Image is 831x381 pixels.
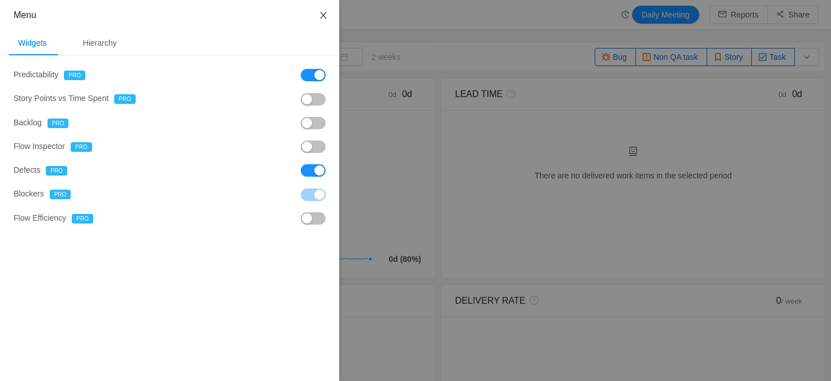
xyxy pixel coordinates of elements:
span: PRO [46,166,67,176]
div: Defects [14,164,170,177]
span: PRO [47,119,69,128]
div: Story Points vs Time Spent [14,93,170,105]
div: Widgets [9,30,56,56]
span: PRO [50,190,71,199]
span: PRO [114,94,136,104]
span: PRO [64,71,85,80]
div: Predictability [14,69,170,81]
span: PRO [72,214,93,224]
div: Flow Inspector [14,141,170,153]
div: Hierarchy [74,30,126,56]
span: PRO [71,142,92,152]
i: icon: close [319,11,328,20]
div: Blockers [14,188,170,200]
div: Flow Efficiency [14,212,170,225]
div: Backlog [14,117,170,129]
